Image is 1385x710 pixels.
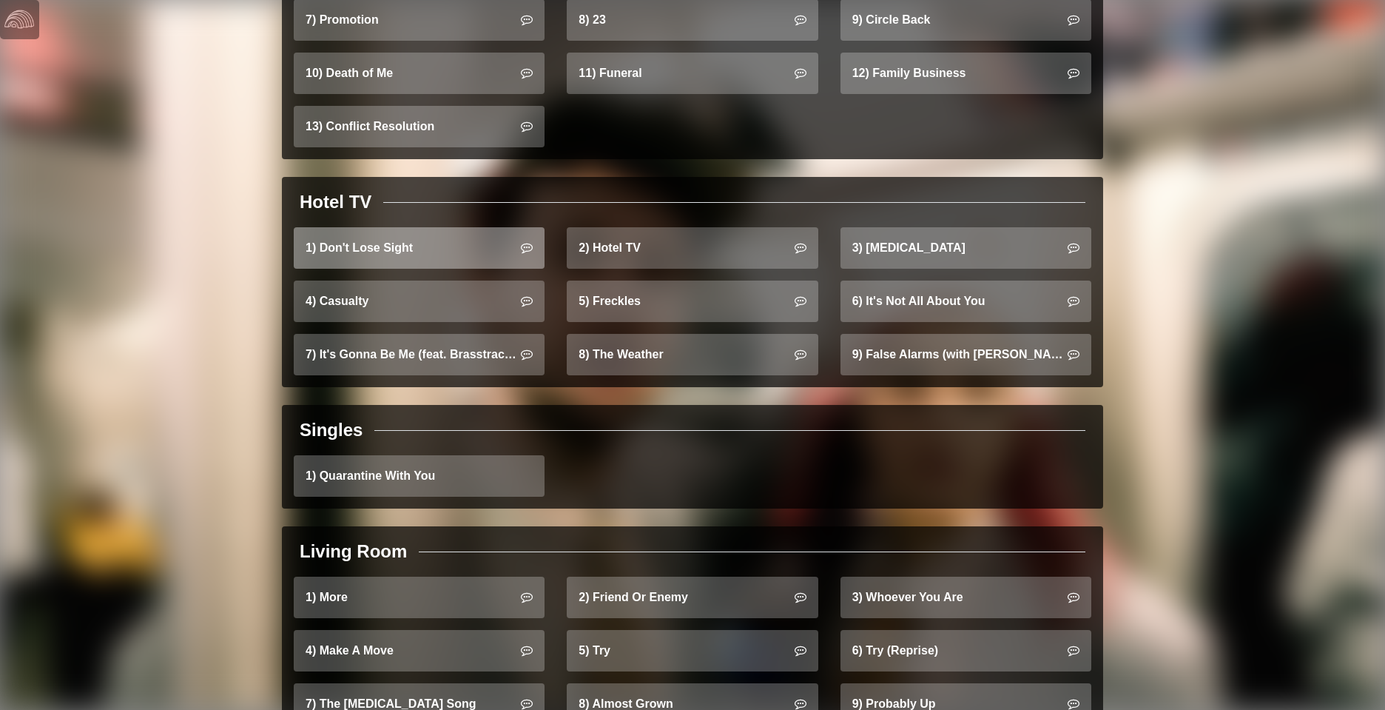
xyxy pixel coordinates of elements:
a: 7) It's Gonna Be Me (feat. Brasstracks) [294,334,545,375]
a: 9) False Alarms (with [PERSON_NAME]) [840,334,1091,375]
a: 10) Death of Me [294,53,545,94]
a: 1) More [294,577,545,618]
a: 3) [MEDICAL_DATA] [840,227,1091,269]
a: 2) Friend Or Enemy [567,577,818,618]
a: 3) Whoever You Are [840,577,1091,618]
div: Living Room [300,538,407,565]
img: logo-white-4c48a5e4bebecaebe01ca5a9d34031cfd3d4ef9ae749242e8c4bf12ef99f53e8.png [4,4,34,34]
a: 2) Hotel TV [567,227,818,269]
a: 6) Try (Reprise) [840,630,1091,672]
a: 4) Make A Move [294,630,545,672]
a: 5) Freckles [567,281,818,322]
div: Hotel TV [300,189,371,215]
a: 13) Conflict Resolution [294,106,545,147]
a: 8) The Weather [567,334,818,375]
a: 11) Funeral [567,53,818,94]
a: 1) Don't Lose Sight [294,227,545,269]
div: Singles [300,417,363,443]
a: 5) Try [567,630,818,672]
a: 1) Quarantine With You [294,455,545,497]
a: 6) It's Not All About You [840,281,1091,322]
a: 12) Family Business [840,53,1091,94]
a: 4) Casualty [294,281,545,322]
